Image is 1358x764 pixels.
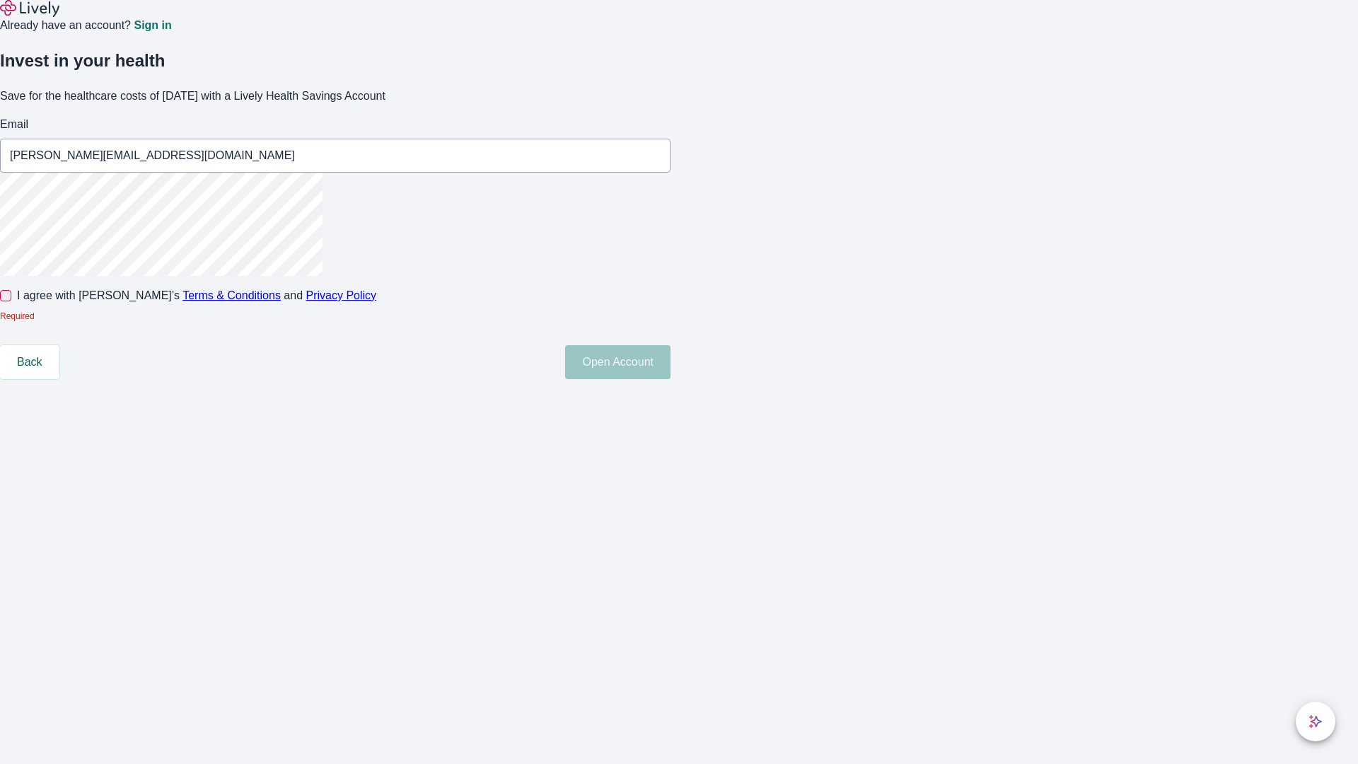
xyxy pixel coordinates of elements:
[17,287,376,304] span: I agree with [PERSON_NAME]’s and
[306,289,377,301] a: Privacy Policy
[1296,702,1335,741] button: chat
[134,20,171,31] a: Sign in
[182,289,281,301] a: Terms & Conditions
[1308,714,1323,729] svg: Lively AI Assistant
